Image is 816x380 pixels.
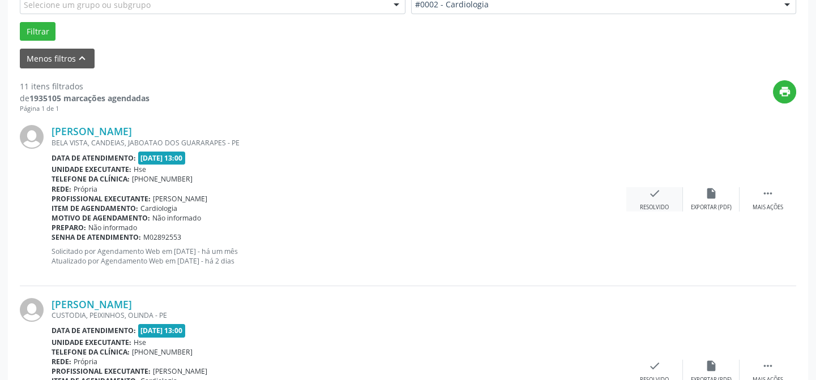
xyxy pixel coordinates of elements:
i: keyboard_arrow_up [76,52,88,64]
span: [PERSON_NAME] [153,366,207,376]
b: Telefone da clínica: [52,347,130,357]
span: Própria [74,357,97,366]
b: Senha de atendimento: [52,232,141,242]
div: Página 1 de 1 [20,104,149,114]
i:  [762,360,774,372]
span: [PHONE_NUMBER] [132,174,193,184]
span: M02892553 [143,232,181,242]
b: Preparo: [52,223,86,232]
i: check [648,187,661,200]
span: Hse [134,338,146,347]
p: Solicitado por Agendamento Web em [DATE] - há um mês Atualizado por Agendamento Web em [DATE] - h... [52,247,626,266]
b: Motivo de agendamento: [52,213,150,223]
img: img [20,125,44,149]
i: insert_drive_file [705,187,717,200]
button: Filtrar [20,22,55,41]
b: Rede: [52,184,71,194]
i: print [779,85,791,98]
div: Exportar (PDF) [691,204,732,211]
b: Unidade executante: [52,338,131,347]
i:  [762,187,774,200]
b: Profissional executante: [52,366,151,376]
span: Própria [74,184,97,194]
span: Hse [134,165,146,174]
div: 11 itens filtrados [20,80,149,92]
span: Cardiologia [140,204,177,213]
img: img [20,298,44,322]
b: Data de atendimento: [52,153,136,163]
div: BELA VISTA, CANDEIAS, JABOATAO DOS GUARARAPES - PE [52,138,626,148]
div: CUSTODIA, PEIXINHOS, OLINDA - PE [52,310,626,320]
button: print [773,80,796,103]
a: [PERSON_NAME] [52,125,132,137]
i: check [648,360,661,372]
i: insert_drive_file [705,360,717,372]
b: Profissional executante: [52,194,151,204]
b: Rede: [52,357,71,366]
span: [PERSON_NAME] [153,194,207,204]
a: [PERSON_NAME] [52,298,132,310]
b: Unidade executante: [52,165,131,174]
div: Mais ações [753,204,783,211]
div: Resolvido [640,204,669,211]
button: Menos filtroskeyboard_arrow_up [20,49,95,68]
span: [DATE] 13:00 [138,324,186,337]
span: [PHONE_NUMBER] [132,347,193,357]
b: Item de agendamento: [52,204,138,213]
b: Data de atendimento: [52,326,136,335]
span: Não informado [88,223,137,232]
b: Telefone da clínica: [52,174,130,184]
span: [DATE] 13:00 [138,152,186,165]
div: de [20,92,149,104]
span: Não informado [152,213,201,223]
strong: 1935105 marcações agendadas [29,93,149,103]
